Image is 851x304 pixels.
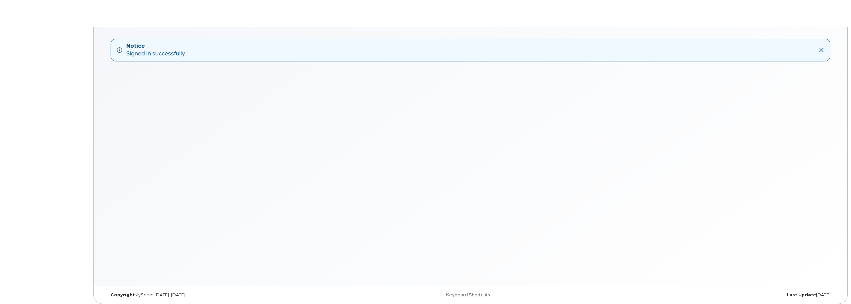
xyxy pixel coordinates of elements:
div: MyServe [DATE]–[DATE] [106,292,349,298]
div: Signed in successfully. [126,42,186,58]
strong: Copyright [111,292,135,297]
strong: Last Update [787,292,816,297]
div: [DATE] [592,292,835,298]
a: Keyboard Shortcuts [446,292,490,297]
strong: Notice [126,42,186,50]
